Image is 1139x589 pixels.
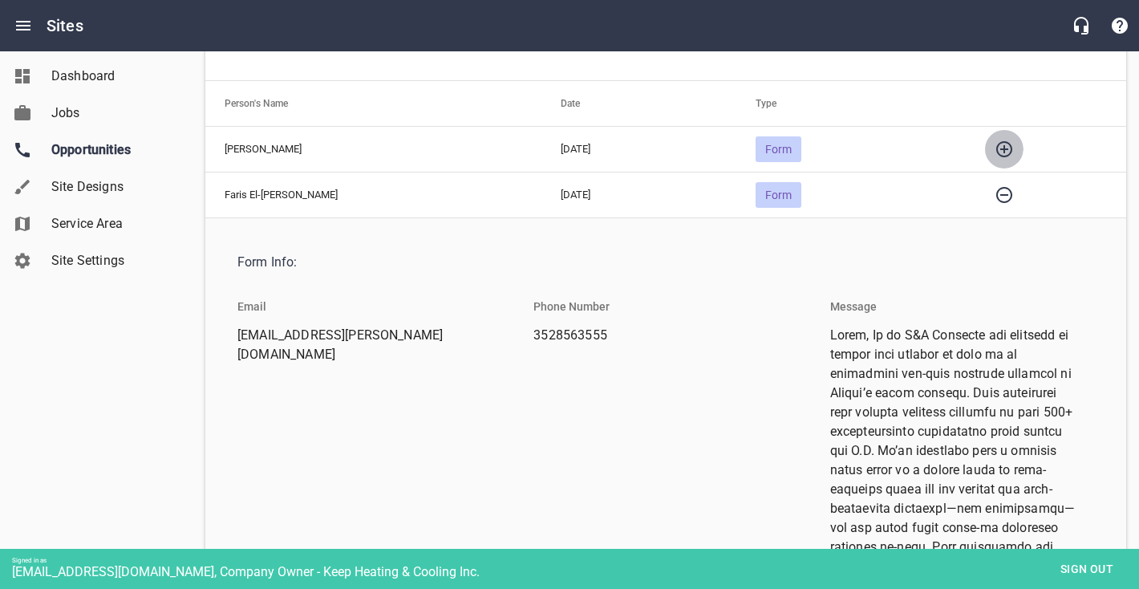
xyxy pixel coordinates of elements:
[541,126,737,172] td: [DATE]
[51,251,173,270] span: Site Settings
[237,326,488,364] span: [EMAIL_ADDRESS][PERSON_NAME][DOMAIN_NAME]
[237,253,1081,272] span: Form Info:
[817,287,890,326] li: Message
[756,182,801,208] div: Form
[12,557,1139,564] div: Signed in as
[12,564,1139,579] div: [EMAIL_ADDRESS][DOMAIN_NAME], Company Owner - Keep Heating & Cooling Inc.
[1053,559,1121,579] span: Sign out
[756,136,801,162] div: Form
[533,326,784,345] span: 3528563555
[51,177,173,197] span: Site Designs
[47,13,83,39] h6: Sites
[51,67,173,86] span: Dashboard
[1062,6,1100,45] button: Live Chat
[51,214,173,234] span: Service Area
[51,140,173,160] span: Opportunities
[1047,554,1127,584] button: Sign out
[205,172,541,217] td: Faris El-[PERSON_NAME]
[541,172,737,217] td: [DATE]
[756,189,801,201] span: Form
[225,287,279,326] li: Email
[51,104,173,123] span: Jobs
[521,287,622,326] li: Phone Number
[205,126,541,172] td: [PERSON_NAME]
[205,81,541,126] th: Person's Name
[756,143,801,156] span: Form
[4,6,43,45] button: Open drawer
[736,81,965,126] th: Type
[541,81,737,126] th: Date
[1100,6,1139,45] button: Support Portal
